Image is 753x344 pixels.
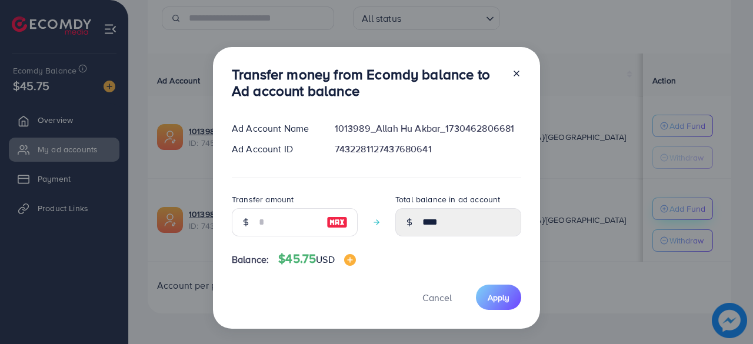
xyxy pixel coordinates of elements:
span: Cancel [422,291,452,304]
span: Apply [488,292,509,303]
div: 1013989_Allah Hu Akbar_1730462806681 [325,122,531,135]
img: image [326,215,348,229]
label: Total balance in ad account [395,193,500,205]
div: Ad Account ID [222,142,325,156]
span: USD [316,253,334,266]
h4: $45.75 [278,252,355,266]
label: Transfer amount [232,193,294,205]
button: Apply [476,285,521,310]
img: image [344,254,356,266]
div: 7432281127437680641 [325,142,531,156]
h3: Transfer money from Ecomdy balance to Ad account balance [232,66,502,100]
button: Cancel [408,285,467,310]
div: Ad Account Name [222,122,325,135]
span: Balance: [232,253,269,266]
